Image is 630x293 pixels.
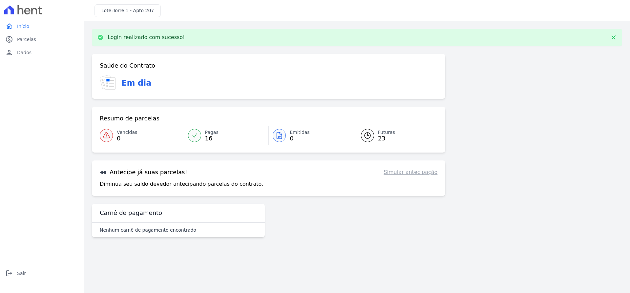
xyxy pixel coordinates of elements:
span: Torre 1 - Apto 207 [113,8,154,13]
span: Sair [17,270,26,277]
h3: Lote: [101,7,154,14]
span: 23 [378,136,395,141]
h3: Em dia [121,77,151,89]
a: logoutSair [3,267,81,280]
a: Vencidas 0 [100,126,184,145]
i: person [5,49,13,56]
a: Pagas 16 [184,126,269,145]
span: 0 [117,136,137,141]
p: Diminua seu saldo devedor antecipando parcelas do contrato. [100,180,263,188]
i: home [5,22,13,30]
i: logout [5,269,13,277]
a: Simular antecipação [384,168,437,176]
span: Emitidas [290,129,310,136]
a: paidParcelas [3,33,81,46]
h3: Carnê de pagamento [100,209,162,217]
i: paid [5,35,13,43]
span: Futuras [378,129,395,136]
a: Emitidas 0 [269,126,353,145]
span: Início [17,23,29,30]
span: 16 [205,136,219,141]
h3: Resumo de parcelas [100,115,159,122]
a: personDados [3,46,81,59]
p: Nenhum carnê de pagamento encontrado [100,227,196,233]
h3: Antecipe já suas parcelas! [100,168,187,176]
h3: Saúde do Contrato [100,62,155,70]
a: Futuras 23 [353,126,438,145]
span: Pagas [205,129,219,136]
span: Vencidas [117,129,137,136]
a: homeInício [3,20,81,33]
span: Parcelas [17,36,36,43]
p: Login realizado com sucesso! [108,34,185,41]
span: 0 [290,136,310,141]
span: Dados [17,49,31,56]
